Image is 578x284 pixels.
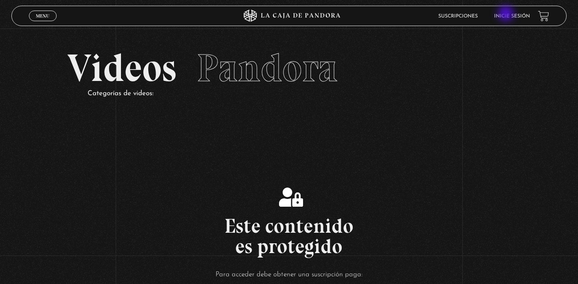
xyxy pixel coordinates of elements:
[67,49,511,87] h2: Videos
[538,10,549,21] a: View your shopping cart
[494,14,530,19] a: Inicie sesión
[36,13,49,18] span: Menu
[197,45,338,91] span: Pandora
[438,14,478,19] a: Suscripciones
[88,87,511,100] p: Categorías de videos:
[33,20,53,26] span: Cerrar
